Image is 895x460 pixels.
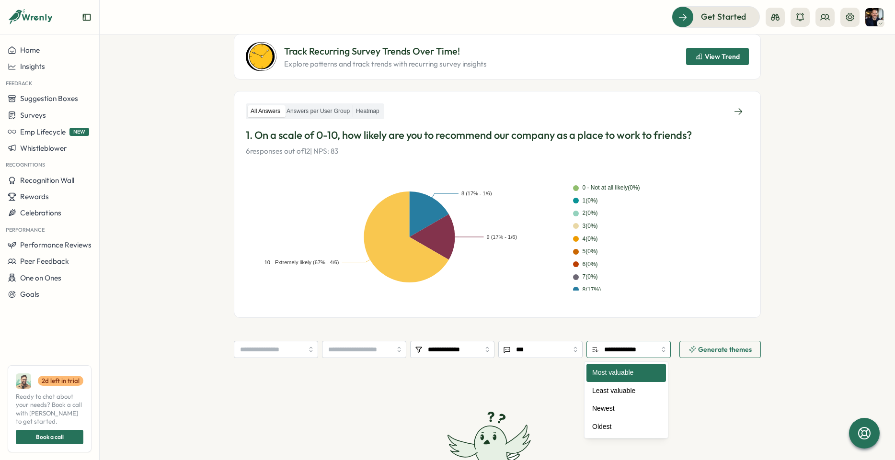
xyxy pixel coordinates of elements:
div: Oldest [586,418,666,436]
label: Heatmap [353,105,382,117]
button: Get Started [672,6,760,27]
span: NEW [69,128,89,136]
span: One on Ones [20,273,61,282]
span: Celebrations [20,208,61,217]
div: 8 ( 17 %) [583,285,601,294]
p: Track Recurring Survey Trends Over Time! [284,44,487,59]
p: 6 responses out of 12 | NPS: 83 [246,146,749,157]
span: Surveys [20,111,46,120]
span: Ready to chat about your needs? Book a call with [PERSON_NAME] to get started. [16,393,83,426]
label: All Answers [248,105,283,117]
span: Goals [20,290,39,299]
span: Suggestion Boxes [20,94,78,103]
div: Least valuable [586,382,666,400]
span: Emp Lifecycle [20,127,66,136]
div: 3 ( 0 %) [583,222,598,231]
span: Peer Feedback [20,257,69,266]
img: Ali Khan [16,373,31,389]
span: Insights [20,62,45,71]
span: Recognition Wall [20,176,74,185]
span: Performance Reviews [20,240,92,249]
text: 8 (17% - 1/6) [461,191,492,196]
span: View Trend [705,53,740,60]
p: Explore patterns and track trends with recurring survey insights [284,59,487,69]
text: 10 - Extremely likely (67% - 4/6) [264,259,339,265]
div: 7 ( 0 %) [583,272,598,281]
span: Book a call [36,430,64,444]
text: 9 (17% - 1/6) [486,234,517,240]
div: 1 ( 0 %) [583,196,598,205]
div: Most valuable [586,364,666,382]
div: 6 ( 0 %) [583,260,598,269]
span: Rewards [20,192,49,201]
button: Generate themes [679,341,761,358]
img: Tony Deblauwe [865,8,884,26]
span: Whistleblower [20,144,67,153]
div: 4 ( 0 %) [583,235,598,244]
div: 0 - Not at all likely ( 0 %) [583,183,640,192]
p: 1. On a scale of 0-10, how likely are you to recommend our company as a place to work to friends? [246,128,749,143]
div: 2 ( 0 %) [583,209,598,218]
span: Get Started [701,11,746,23]
a: 2d left in trial [38,376,83,386]
label: Answers per User Group [284,105,353,117]
span: Home [20,45,40,55]
span: Generate themes [698,346,752,353]
button: Book a call [16,430,83,444]
button: Expand sidebar [82,12,92,22]
div: 5 ( 0 %) [583,247,598,256]
div: Newest [586,400,666,418]
button: View Trend [686,48,749,65]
